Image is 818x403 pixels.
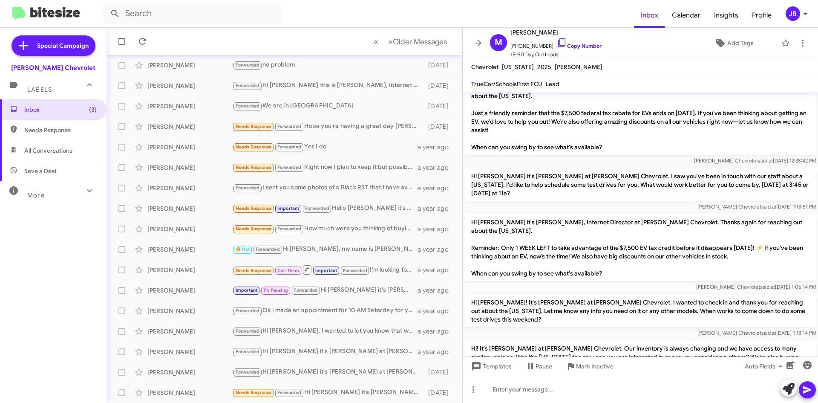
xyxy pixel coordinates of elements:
div: Hi [PERSON_NAME] it’s [PERSON_NAME] at [PERSON_NAME] Chevrolet. I wanted to let you know about so... [233,388,424,397]
span: Try Pausing [263,287,288,293]
span: Needs Response [236,226,272,232]
span: Forwarded [275,123,303,131]
span: Forwarded [303,205,331,213]
div: [PERSON_NAME] [147,225,233,233]
span: Forwarded [275,389,303,397]
div: [PERSON_NAME] [147,163,233,172]
span: TrueCar/SchoolsFirst FCU [471,80,542,88]
span: Auto Fields [745,359,786,374]
span: Special Campaign [37,41,89,50]
div: [DATE] [424,61,455,70]
span: 15-90 Day Old Leads [510,50,602,59]
span: [PERSON_NAME] [510,27,602,38]
span: said at [760,284,775,290]
div: a year ago [418,184,455,192]
div: We are in [GEOGRAPHIC_DATA] [233,101,424,111]
a: Inbox [634,3,665,28]
button: Previous [369,33,383,50]
span: said at [761,330,776,336]
span: Mark Inactive [576,359,613,374]
span: Lead [546,80,559,88]
div: a year ago [418,348,455,356]
div: Right now I plan to keep it but possibly if the price is right! [233,162,418,172]
span: Forwarded [292,287,320,295]
div: [PERSON_NAME] [147,389,233,397]
span: Forwarded [233,102,262,110]
span: Forwarded [233,328,262,336]
div: Hi [PERSON_NAME] it's [PERSON_NAME] at [PERSON_NAME] Chevrolet here. Was our staff able to get in... [233,285,418,295]
span: Needs Response [236,124,272,129]
div: [PERSON_NAME] Chevrolet [11,64,95,72]
span: 2025 [537,63,551,71]
span: Forwarded [233,61,262,70]
span: Add Tags [727,35,754,51]
div: [DATE] [424,81,455,90]
a: Profile [745,3,778,28]
span: Call Them [277,268,300,273]
div: [PERSON_NAME] [147,143,233,151]
div: I sent you some photos of a Black RST that I have available right now and a 2025 that's scheduled... [233,183,418,193]
div: [PERSON_NAME] [147,266,233,274]
div: [PERSON_NAME] [147,286,233,295]
a: Calendar [665,3,707,28]
span: Forwarded [233,368,262,377]
button: Next [383,33,452,50]
span: [PERSON_NAME] Chevrolet [DATE] 1:18:51 PM [697,203,816,210]
input: Search [103,3,282,24]
div: [PERSON_NAME] [147,122,233,131]
p: Hi [PERSON_NAME] it's [PERSON_NAME], Internet Director at [PERSON_NAME] Chevrolet. Thanks again f... [464,80,816,155]
a: Insights [707,3,745,28]
div: a year ago [418,204,455,213]
div: a year ago [418,225,455,233]
button: JB [778,6,809,21]
div: [PERSON_NAME] [147,102,233,110]
div: [DATE] [424,389,455,397]
a: Special Campaign [12,35,95,56]
span: [PERSON_NAME] [555,63,602,71]
span: Chevrolet [471,63,498,71]
span: Forwarded [233,348,262,356]
span: Needs Response [236,268,272,273]
span: Needs Response [236,390,272,395]
span: Needs Response [24,126,97,134]
span: [PERSON_NAME] Chevrolet [DATE] 12:38:42 PM [694,157,816,164]
span: Forwarded [233,82,262,90]
div: [PERSON_NAME] [147,307,233,315]
div: Ok I made an appointment for 10 AM Saterday for you to see [PERSON_NAME]. [233,306,418,316]
span: [PERSON_NAME] Chevrolet [DATE] 1:06:14 PM [696,284,816,290]
span: Important [236,287,258,293]
span: Forwarded [275,143,303,151]
div: [DATE] [424,102,455,110]
span: said at [758,157,773,164]
div: I'm looking for four-door crew cab [233,264,418,275]
span: said at [761,203,776,210]
div: [PERSON_NAME] [147,81,233,90]
div: Hi [PERSON_NAME] it's [PERSON_NAME] at [PERSON_NAME] Chevrolet following up. Was my team able to ... [233,347,418,357]
span: Forwarded [233,184,262,192]
div: Hello [PERSON_NAME] it's [PERSON_NAME] at [PERSON_NAME] Chevrolet. I wanted to follow up, was our... [233,203,418,213]
button: Auto Fields [738,359,792,374]
div: no problem [233,60,424,70]
div: [DATE] [424,368,455,377]
span: » [388,36,393,47]
span: Older Messages [393,37,447,46]
div: [PERSON_NAME] [147,327,233,336]
p: Hi [PERSON_NAME] it's [PERSON_NAME], Internet Director at [PERSON_NAME] Chevrolet. Thanks again f... [464,215,816,281]
span: Important [277,206,300,211]
span: Important [315,268,337,273]
div: JB [786,6,800,21]
span: Save a Deal [24,167,56,175]
span: Pause [536,359,552,374]
span: Forwarded [275,225,303,233]
div: [PERSON_NAME] [147,368,233,377]
div: a year ago [418,307,455,315]
div: a year ago [418,266,455,274]
span: [PHONE_NUMBER] [510,38,602,50]
span: Templates [469,359,512,374]
div: a year ago [418,163,455,172]
span: Needs Response [236,144,272,150]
